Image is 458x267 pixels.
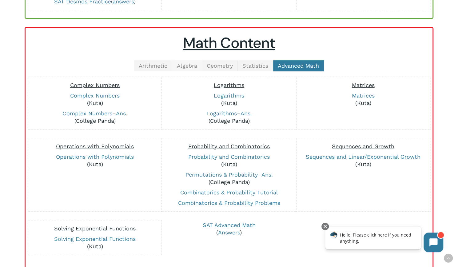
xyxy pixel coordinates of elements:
a: Arithmetic [134,60,172,71]
p: – (College Panda) [165,110,293,125]
span: Statistics [242,62,268,69]
p: – (College Panda) [31,110,158,125]
a: Statistics [238,60,273,71]
p: (Kuta) [300,153,427,168]
iframe: Chatbot [319,221,449,258]
p: (Kuta) [31,153,158,168]
a: Complex Numbers [70,92,120,99]
a: Answers [218,229,240,236]
a: Ans. [240,110,252,117]
span: Geometry [207,62,233,69]
u: Math Content [183,33,275,53]
a: Matrices [352,92,375,99]
span: Operations with Polynomials [56,143,133,149]
p: (Kuta) [31,235,158,250]
a: Ans. [116,110,127,117]
span: Complex Numbers [70,82,120,88]
a: Advanced Math [273,60,324,71]
span: Matrices [352,82,375,88]
span: Logarithms [214,82,244,88]
a: Logarithms [206,110,237,117]
a: Algebra [172,60,202,71]
p: – (College Panda) [165,171,293,186]
a: Sequences and Linear/Exponential Growth [306,153,420,160]
p: (Kuta) [165,92,293,107]
a: Geometry [202,60,238,71]
a: SAT Advanced Math [202,222,255,228]
span: Arithmetic [139,62,167,69]
span: Solving Exponential Functions [54,225,136,232]
span: Algebra [177,62,197,69]
p: (Kuta) [31,92,158,107]
a: Operations with Polynomials [56,153,133,160]
a: Combinatorics & Probability Problems [178,200,280,206]
a: Ans. [261,171,273,178]
span: Probability and Combinatorics [188,143,270,149]
a: Probability and Combinatorics [188,153,270,160]
a: Permutations & Probability [185,171,257,178]
a: Combinatorics & Probability Tutorial [180,189,278,196]
p: (Kuta) [300,92,427,107]
a: Logarithms [214,92,244,99]
a: Solving Exponential Functions [54,236,136,242]
p: ( ) [166,221,292,236]
p: (Kuta) [165,153,293,168]
a: Complex Numbers [62,110,112,117]
span: Sequences and Growth [332,143,394,149]
span: Advanced Math [278,62,319,69]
